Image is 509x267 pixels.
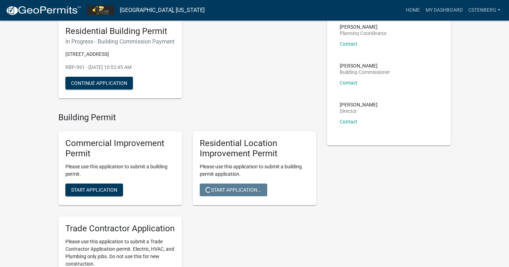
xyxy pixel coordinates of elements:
[200,138,309,159] h5: Residential Location Improvement Permit
[65,38,175,45] h6: In Progress - Building Commission Payment
[71,187,117,192] span: Start Application
[120,4,205,16] a: [GEOGRAPHIC_DATA], [US_STATE]
[58,112,316,123] h4: Building Permit
[340,24,387,29] p: [PERSON_NAME]
[340,70,390,75] p: Building Commissioner
[340,41,357,47] a: Contact
[340,31,387,36] p: Planning Coordinator
[340,119,357,124] a: Contact
[65,224,175,234] h5: Trade Contractor Application
[200,184,267,196] button: Start Application...
[65,138,175,159] h5: Commercial Improvement Permit
[403,4,423,17] a: Home
[65,26,175,36] h5: Residential Building Permit
[65,51,175,58] p: [STREET_ADDRESS]
[340,80,357,86] a: Contact
[340,102,378,107] p: [PERSON_NAME]
[423,4,466,17] a: My Dashboard
[65,64,175,71] p: RBP-991 - [DATE] 10:52:45 AM
[87,5,114,15] img: Clark County, Indiana
[65,184,123,196] button: Start Application
[466,4,503,17] a: cstenberg
[65,163,175,178] p: Please use this application to submit a building permit.
[340,63,390,68] p: [PERSON_NAME]
[340,109,378,114] p: Director
[205,187,262,192] span: Start Application...
[200,163,309,178] p: Please use this application to submit a building permit application.
[65,77,133,89] button: Continue Application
